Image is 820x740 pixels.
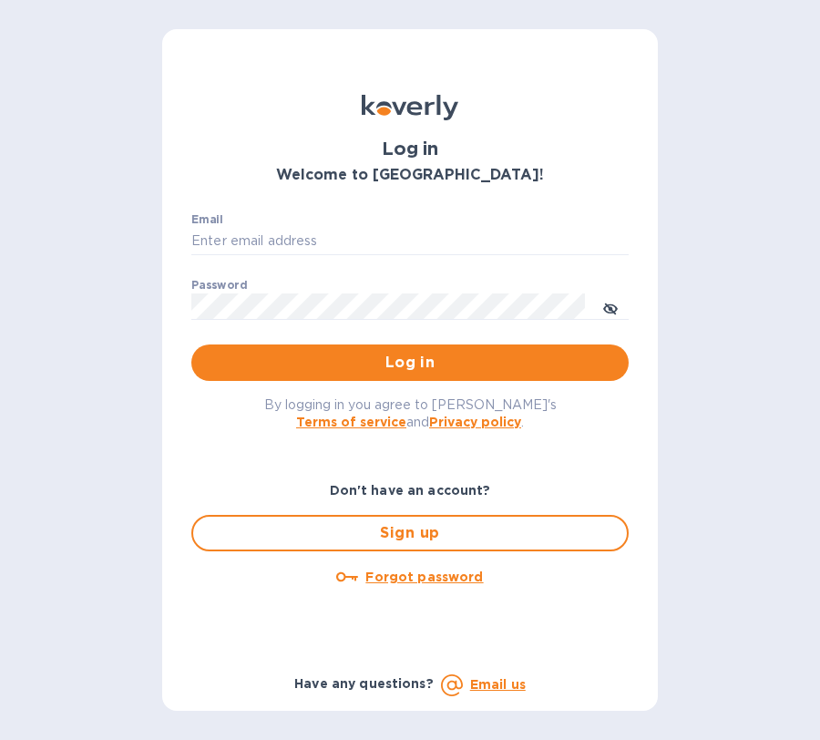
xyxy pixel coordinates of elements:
[191,515,629,551] button: Sign up
[294,676,434,691] b: Have any questions?
[191,167,629,184] h3: Welcome to [GEOGRAPHIC_DATA]!
[206,352,614,374] span: Log in
[362,95,458,120] img: Koverly
[208,522,612,544] span: Sign up
[191,139,629,159] h1: Log in
[264,397,557,429] span: By logging in you agree to [PERSON_NAME]'s and .
[191,280,247,291] label: Password
[592,289,629,325] button: toggle password visibility
[296,415,406,429] a: Terms of service
[191,215,223,226] label: Email
[191,344,629,381] button: Log in
[470,677,526,692] a: Email us
[429,415,521,429] a: Privacy policy
[365,570,483,584] u: Forgot password
[330,483,491,498] b: Don't have an account?
[191,228,629,255] input: Enter email address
